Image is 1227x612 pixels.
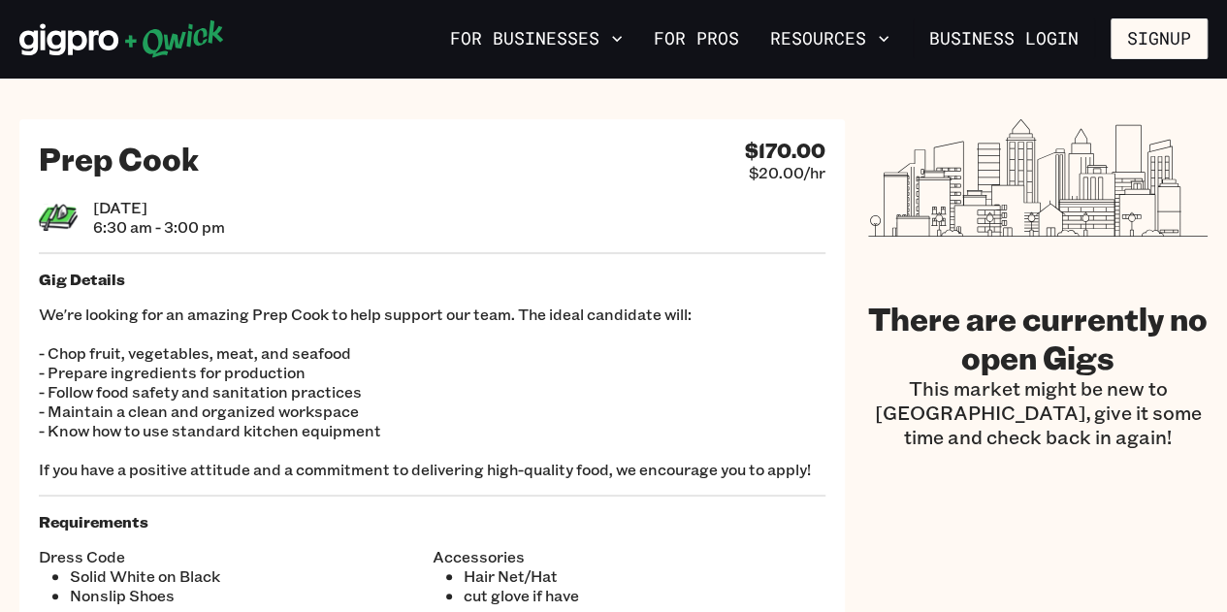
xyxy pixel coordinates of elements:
span: $20.00/hr [749,163,825,182]
h2: Prep Cook [39,139,199,177]
h4: $170.00 [745,139,825,163]
p: This market might be new to [GEOGRAPHIC_DATA], give it some time and check back in again! [868,376,1208,449]
h5: Requirements [39,512,825,531]
li: Hair Net/Hat [464,566,826,586]
p: We're looking for an amazing Prep Cook to help support our team. The ideal candidate will: - Chop... [39,305,825,479]
span: 6:30 am - 3:00 pm [93,217,225,237]
h5: Gig Details [39,270,825,289]
a: Business Login [913,18,1095,59]
li: Nonslip Shoes [70,586,433,605]
button: Resources [762,22,897,55]
li: Solid White on Black [70,566,433,586]
span: Accessories [433,547,826,566]
span: [DATE] [93,198,225,217]
button: For Businesses [442,22,630,55]
a: For Pros [646,22,747,55]
li: cut glove if have [464,586,826,605]
span: Dress Code [39,547,433,566]
h2: There are currently no open Gigs [868,299,1208,376]
button: Signup [1111,18,1208,59]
